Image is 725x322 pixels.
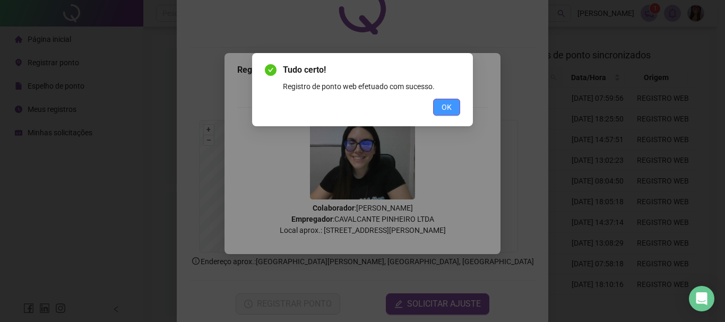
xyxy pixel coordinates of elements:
[689,286,714,311] div: Open Intercom Messenger
[283,64,460,76] span: Tudo certo!
[283,81,460,92] div: Registro de ponto web efetuado com sucesso.
[433,99,460,116] button: OK
[265,64,277,76] span: check-circle
[442,101,452,113] span: OK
